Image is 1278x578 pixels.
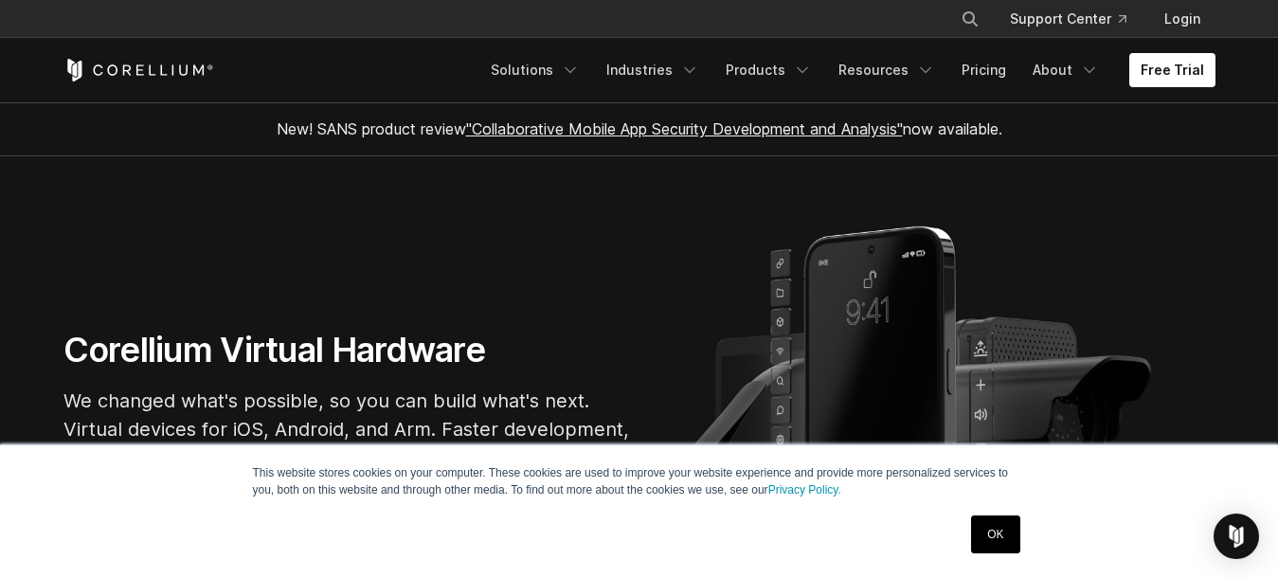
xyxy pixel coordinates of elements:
[768,483,841,497] a: Privacy Policy.
[63,329,632,371] h1: Corellium Virtual Hardware
[827,53,946,87] a: Resources
[1129,53,1215,87] a: Free Trial
[995,2,1142,36] a: Support Center
[938,2,1215,36] div: Navigation Menu
[1021,53,1110,87] a: About
[714,53,823,87] a: Products
[479,53,591,87] a: Solutions
[63,387,632,472] p: We changed what's possible, so you can build what's next. Virtual devices for iOS, Android, and A...
[63,59,214,81] a: Corellium Home
[971,515,1019,553] a: OK
[277,119,1002,138] span: New! SANS product review now available.
[253,464,1026,498] p: This website stores cookies on your computer. These cookies are used to improve your website expe...
[953,2,987,36] button: Search
[479,53,1215,87] div: Navigation Menu
[595,53,711,87] a: Industries
[466,119,903,138] a: "Collaborative Mobile App Security Development and Analysis"
[950,53,1017,87] a: Pricing
[1214,514,1259,559] div: Open Intercom Messenger
[1149,2,1215,36] a: Login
